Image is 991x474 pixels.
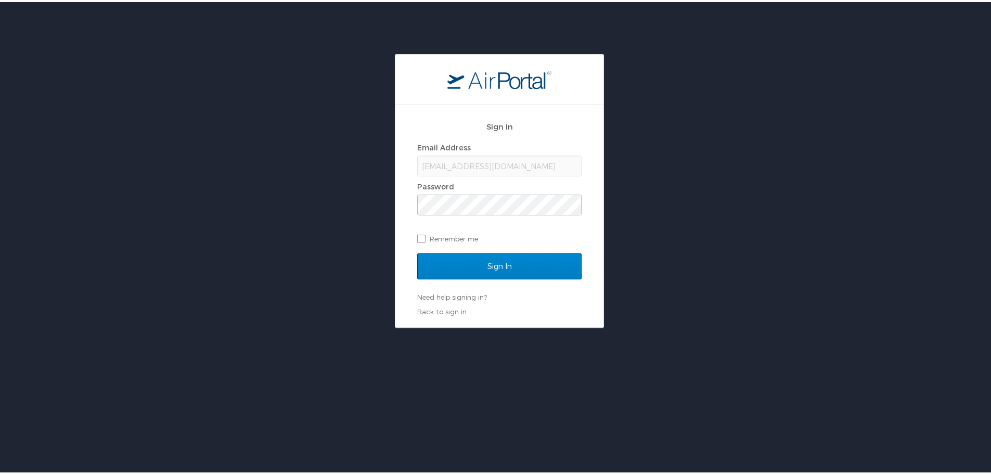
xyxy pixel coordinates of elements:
[417,291,487,299] a: Need help signing in?
[417,119,582,131] h2: Sign In
[417,251,582,277] input: Sign In
[417,305,467,314] a: Back to sign in
[447,68,551,87] img: logo
[417,180,454,189] label: Password
[417,141,471,150] label: Email Address
[417,229,582,245] label: Remember me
